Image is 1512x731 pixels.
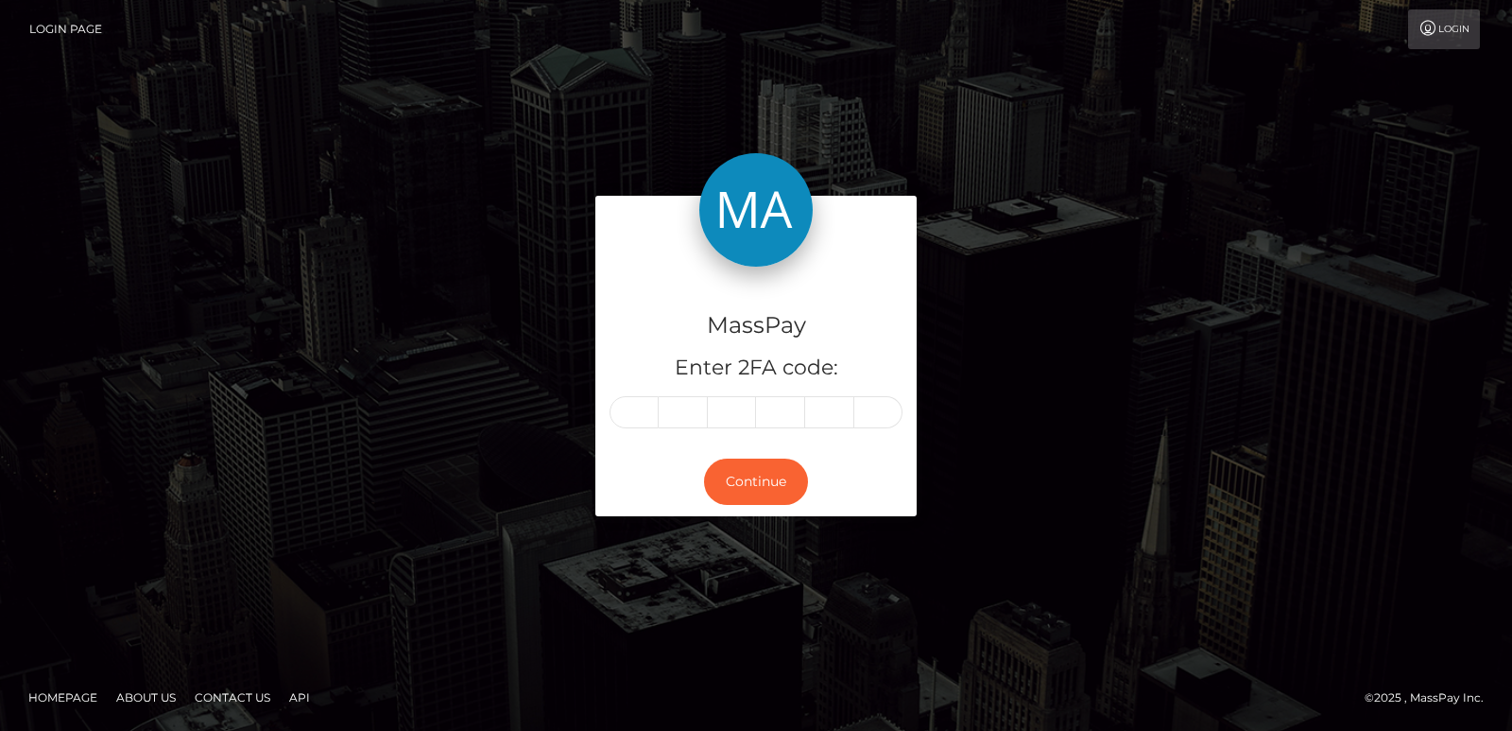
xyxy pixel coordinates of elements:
a: API [282,683,318,712]
a: Contact Us [187,683,278,712]
img: MassPay [699,153,813,267]
a: About Us [109,683,183,712]
a: Login [1408,9,1480,49]
h4: MassPay [610,309,902,342]
h5: Enter 2FA code: [610,354,902,383]
button: Continue [704,459,808,505]
a: Login Page [29,9,102,49]
div: © 2025 , MassPay Inc. [1365,687,1498,708]
a: Homepage [21,683,105,712]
